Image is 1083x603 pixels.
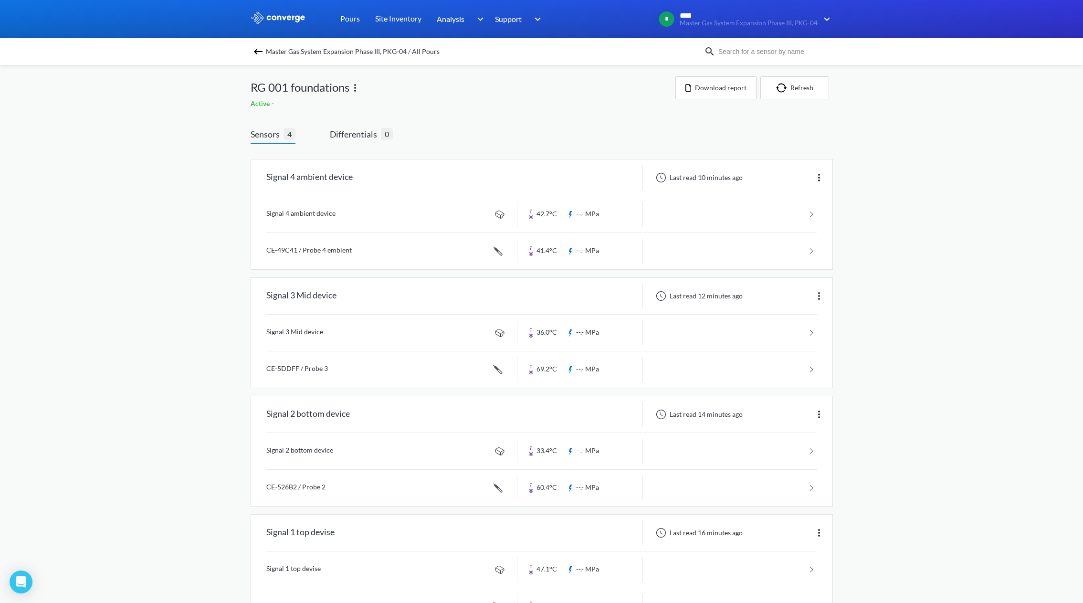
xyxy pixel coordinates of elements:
div: Signal 2 bottom device [266,402,350,427]
span: Differentials [330,127,381,141]
span: - [272,99,276,107]
img: backspace.svg [252,46,264,57]
div: Signal 4 ambient device [266,165,353,190]
img: downArrow.svg [818,13,833,25]
img: more.svg [813,527,825,539]
img: downArrow.svg [528,13,544,25]
div: Last read 16 minutes ago [651,527,746,539]
div: Last read 10 minutes ago [651,172,746,183]
span: Analysis [437,13,464,25]
button: Download report [675,76,757,99]
span: Master Gas System Expansion Phase III, PKG-04 / All Pours [266,45,440,58]
img: logo_ewhite.svg [251,11,306,24]
img: more.svg [813,409,825,420]
div: Open Intercom Messenger [10,571,32,593]
span: Support [495,13,522,25]
span: 0 [381,128,393,140]
span: Master Gas System Expansion Phase III, PKG-04 [680,20,818,27]
img: more.svg [813,290,825,302]
img: icon-file.svg [685,84,691,92]
div: Signal 1 top devise [266,520,335,545]
span: RG 001 foundations [251,78,349,96]
input: Search for a sensor by name [715,46,831,57]
span: Active [251,99,272,107]
div: Last read 14 minutes ago [651,409,746,420]
img: downArrow.svg [471,13,486,25]
div: Last read 12 minutes ago [651,290,746,302]
button: Refresh [760,76,829,99]
span: 4 [284,128,295,140]
div: Signal 3 Mid device [266,284,336,308]
img: icon-refresh.svg [776,83,790,93]
img: icon-search.svg [704,46,715,57]
img: more.svg [813,172,825,183]
img: more.svg [349,82,361,94]
span: Sensors [251,127,284,141]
